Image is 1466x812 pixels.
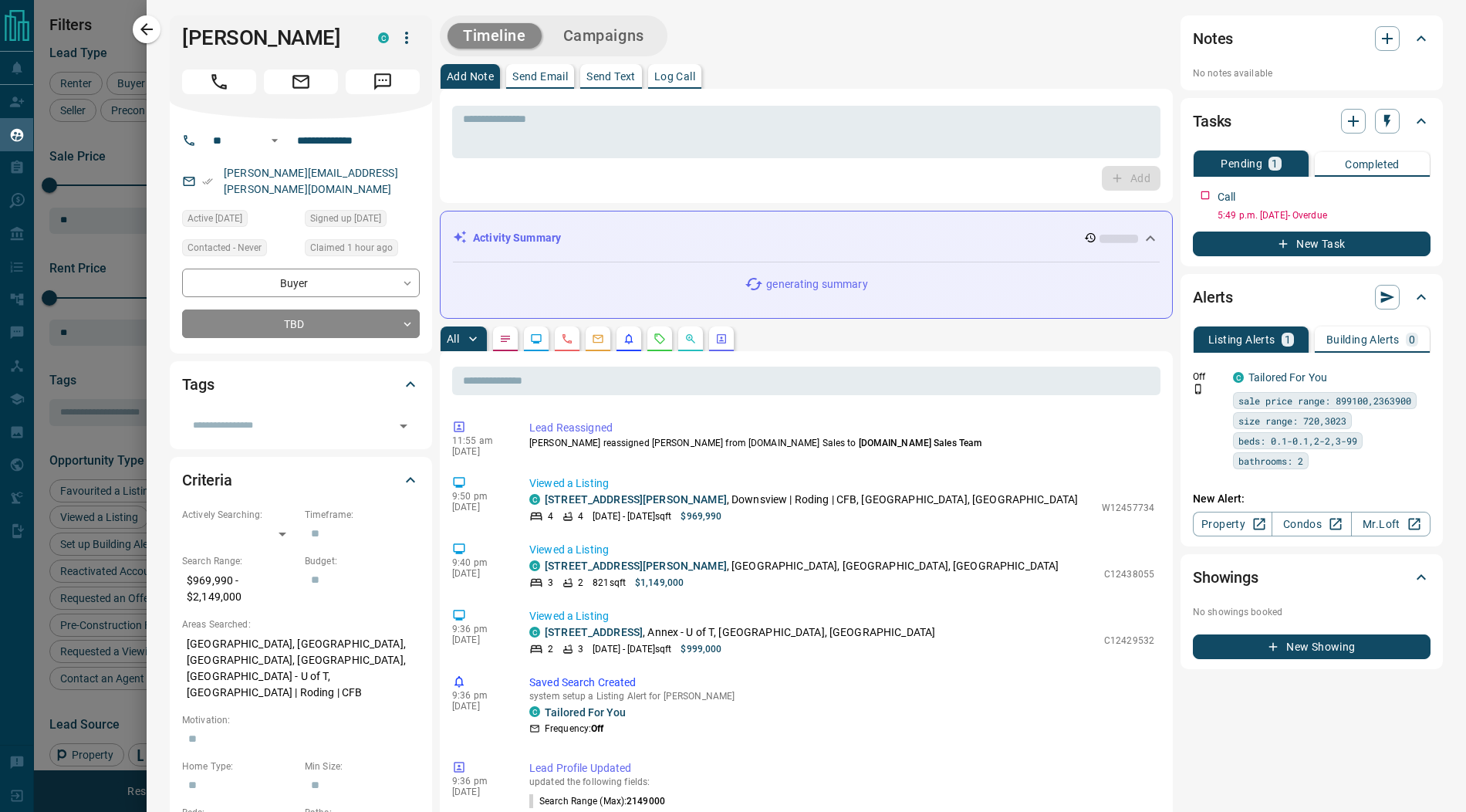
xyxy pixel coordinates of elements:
[452,491,506,502] p: 9:50 pm
[766,276,867,293] p: generating summary
[499,333,512,345] svg: Notes
[529,436,1154,450] p: [PERSON_NAME] reassigned [PERSON_NAME] from [DOMAIN_NAME] Sales to
[182,631,420,705] p: [GEOGRAPHIC_DATA], [GEOGRAPHIC_DATA], [GEOGRAPHIC_DATA], [GEOGRAPHIC_DATA], [GEOGRAPHIC_DATA] - U...
[578,642,583,656] p: 3
[1272,158,1278,169] p: 1
[1193,634,1431,659] button: New Showing
[182,760,297,773] p: Home Type:
[452,787,506,797] p: [DATE]
[654,71,695,82] p: Log Call
[1193,285,1233,310] h2: Alerts
[529,760,1154,776] p: Lead Profile Updated
[548,509,553,523] p: 4
[1193,279,1431,316] div: Alerts
[1104,634,1154,648] p: C12429532
[305,508,420,522] p: Timeframe:
[1193,512,1272,536] a: Property
[452,557,506,568] p: 9:40 pm
[305,210,420,232] div: Sun Nov 10 2019
[452,435,506,446] p: 11:55 am
[182,568,297,610] p: $969,990 - $2,149,000
[265,131,284,150] button: Open
[1238,453,1303,469] span: bathrooms: 2
[182,462,420,499] div: Criteria
[452,568,506,579] p: [DATE]
[182,713,420,727] p: Motivation:
[545,706,626,719] a: Tailored For You
[530,333,542,345] svg: Lead Browsing Activity
[182,210,297,232] div: Fri Oct 10 2025
[452,634,506,645] p: [DATE]
[654,333,666,345] svg: Requests
[586,71,636,82] p: Send Text
[1102,501,1154,515] p: W12457734
[545,626,643,638] a: [STREET_ADDRESS]
[1233,372,1244,383] div: condos.ca
[393,415,414,437] button: Open
[593,576,626,590] p: 821 sqft
[1248,371,1327,384] a: Tailored For You
[1351,512,1431,536] a: Mr.Loft
[1193,20,1431,57] div: Notes
[310,240,393,255] span: Claimed 1 hour ago
[529,420,1154,436] p: Lead Reassigned
[305,239,420,261] div: Tue Oct 14 2025
[578,576,583,590] p: 2
[182,554,297,568] p: Search Range:
[305,760,420,773] p: Min Size:
[182,69,256,94] span: Call
[1193,370,1224,384] p: Off
[859,438,982,448] span: [DOMAIN_NAME] Sales Team
[452,776,506,787] p: 9:36 pm
[182,508,297,522] p: Actively Searching:
[681,642,721,656] p: $999,000
[545,493,727,506] a: [STREET_ADDRESS][PERSON_NAME]
[182,372,214,397] h2: Tags
[1193,66,1431,80] p: No notes available
[548,23,660,49] button: Campaigns
[681,509,721,523] p: $969,990
[548,642,553,656] p: 2
[1193,103,1431,140] div: Tasks
[635,576,684,590] p: $1,149,000
[1409,334,1415,345] p: 0
[578,509,583,523] p: 4
[1221,158,1262,169] p: Pending
[182,617,420,631] p: Areas Searched:
[529,494,540,505] div: condos.ca
[684,333,697,345] svg: Opportunities
[545,492,1078,508] p: , Downsview | Roding | CFB, [GEOGRAPHIC_DATA], [GEOGRAPHIC_DATA]
[1193,565,1258,590] h2: Showings
[202,176,213,187] svg: Email Verified
[1218,208,1431,222] p: 5:49 p.m. [DATE] - Overdue
[452,446,506,457] p: [DATE]
[529,691,1154,702] p: system setup a Listing Alert for [PERSON_NAME]
[187,211,242,226] span: Active [DATE]
[473,230,561,246] p: Activity Summary
[452,502,506,513] p: [DATE]
[529,794,665,808] p: Search Range (Max) :
[447,333,459,344] p: All
[593,509,671,523] p: [DATE] - [DATE] sqft
[545,722,603,736] p: Frequency:
[591,723,603,734] strong: Off
[1218,189,1236,205] p: Call
[452,690,506,701] p: 9:36 pm
[593,642,671,656] p: [DATE] - [DATE] sqft
[529,627,540,638] div: condos.ca
[453,224,1160,252] div: Activity Summary
[1104,567,1154,581] p: C12438055
[378,32,389,43] div: condos.ca
[448,23,542,49] button: Timeline
[1238,433,1357,448] span: beds: 0.1-0.1,2-2,3-99
[182,310,420,338] div: TBD
[182,269,420,297] div: Buyer
[715,333,728,345] svg: Agent Actions
[310,211,381,226] span: Signed up [DATE]
[529,560,540,571] div: condos.ca
[529,608,1154,624] p: Viewed a Listing
[623,333,635,345] svg: Listing Alerts
[1208,334,1275,345] p: Listing Alerts
[1193,384,1204,394] svg: Push Notification Only
[529,475,1154,492] p: Viewed a Listing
